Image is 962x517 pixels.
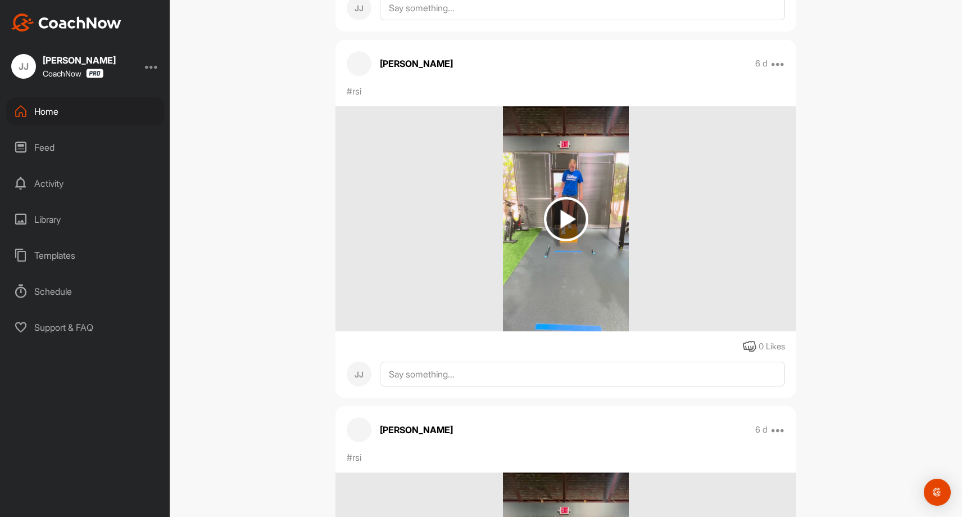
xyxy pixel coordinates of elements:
[347,362,371,386] div: JJ
[503,106,629,331] img: media
[11,14,121,32] img: CoachNow
[347,451,361,464] p: #rsi
[6,241,165,269] div: Templates
[755,58,768,69] p: 6 d
[380,57,453,70] p: [PERSON_NAME]
[924,479,951,506] div: Open Intercom Messenger
[6,277,165,305] div: Schedule
[6,133,165,161] div: Feed
[6,169,165,197] div: Activity
[11,54,36,79] div: JJ
[544,197,588,241] img: play
[755,424,768,435] p: 6 d
[6,97,165,125] div: Home
[347,84,361,98] p: #rsi
[6,205,165,233] div: Library
[759,340,785,353] div: 0 Likes
[86,69,103,78] img: CoachNow Pro
[6,313,165,341] div: Support & FAQ
[380,423,453,437] p: [PERSON_NAME]
[43,69,103,78] div: CoachNow
[43,56,116,65] div: [PERSON_NAME]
